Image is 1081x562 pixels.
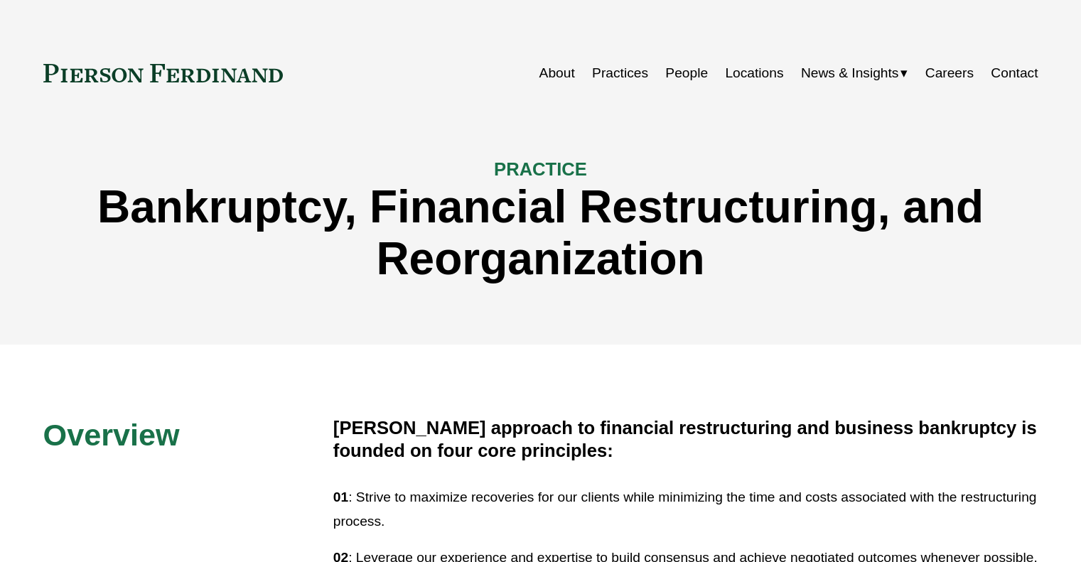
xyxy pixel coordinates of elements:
[494,159,587,179] span: PRACTICE
[333,485,1038,534] p: : Strive to maximize recoveries for our clients while minimizing the time and costs associated wi...
[725,60,783,87] a: Locations
[991,60,1038,87] a: Contact
[333,416,1038,463] h4: [PERSON_NAME] approach to financial restructuring and business bankruptcy is founded on four core...
[43,418,180,452] span: Overview
[539,60,575,87] a: About
[801,61,899,86] span: News & Insights
[925,60,974,87] a: Careers
[43,181,1038,285] h1: Bankruptcy, Financial Restructuring, and Reorganization
[333,490,348,504] strong: 01
[665,60,708,87] a: People
[592,60,648,87] a: Practices
[801,60,908,87] a: folder dropdown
